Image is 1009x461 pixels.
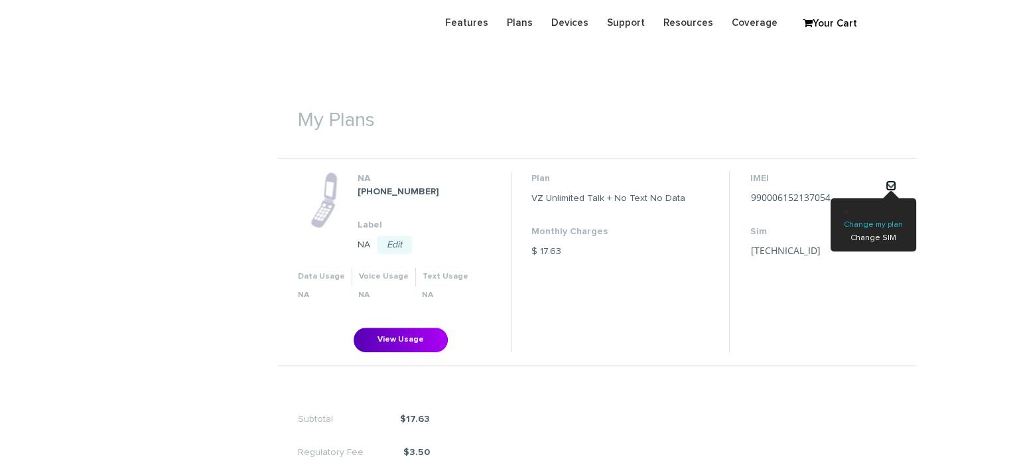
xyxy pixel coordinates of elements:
a: Resources [654,10,722,36]
a: Plans [498,10,542,36]
a: Edit [377,235,412,254]
th: NA [352,287,415,304]
dt: NA [358,172,490,185]
li: $3.50 [298,446,430,459]
a: Your Cart [797,14,863,34]
li: $17.63 [298,413,430,426]
a: Change my plan [844,221,903,229]
ul: x [831,198,916,251]
dt: IMEI [750,172,882,185]
dt: Monthly Charges [531,225,685,238]
dt: Label [358,218,490,231]
a: Coverage [722,10,787,36]
dt: Plan [531,172,685,185]
a: Support [598,10,654,36]
th: NA [291,287,352,304]
th: Data Usage [291,268,352,286]
strong: [PHONE_NUMBER] [358,187,439,196]
dd: VZ Unlimited Talk + No Text No Data [531,192,685,205]
a: Devices [542,10,598,36]
th: Voice Usage [352,268,415,286]
a: . [886,180,896,191]
span: Regulatory Fee [298,446,403,459]
dt: Sim [750,225,882,238]
dd: $ 17.63 [531,245,685,258]
a: Features [436,10,498,36]
button: View Usage [354,328,448,352]
h1: My Plans [278,90,916,138]
dd: NA [358,238,490,251]
th: Text Usage [415,268,475,286]
span: Subtotal [298,413,373,426]
th: NA [415,287,475,304]
a: Change SIM [850,234,896,242]
img: phone [310,172,338,228]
